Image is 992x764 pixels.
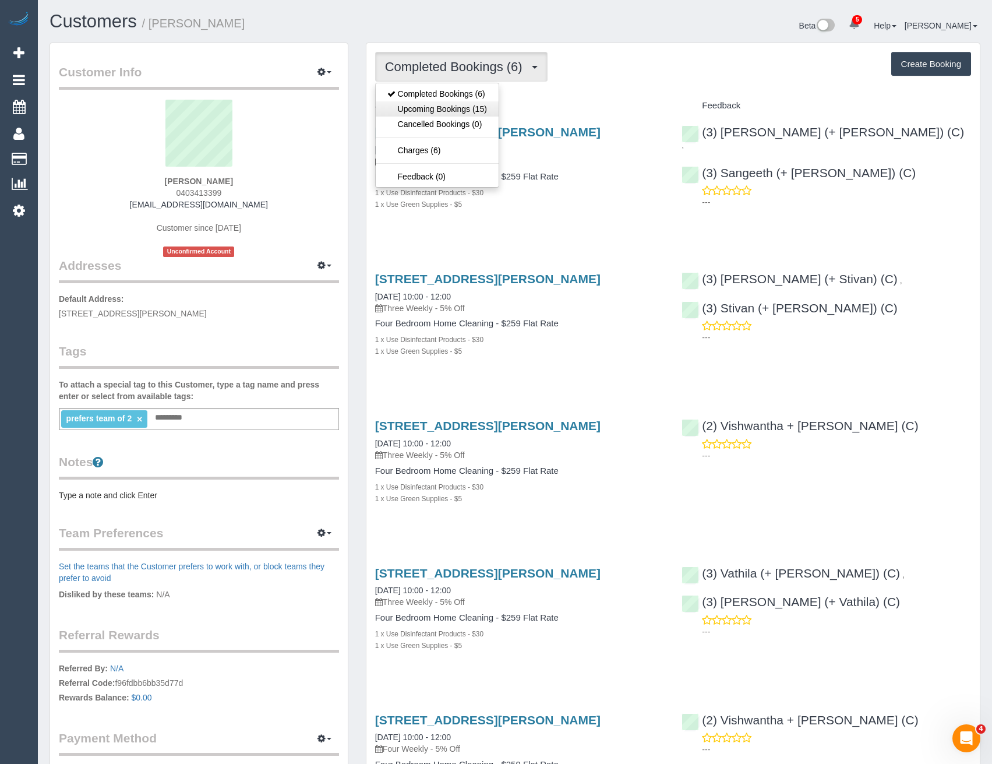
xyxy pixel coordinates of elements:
a: Beta [799,21,835,30]
h4: Four Bedroom Home Cleaning - $259 Flat Rate [375,466,665,476]
p: --- [702,332,971,343]
a: [DATE] 10:00 - 12:00 [375,439,451,448]
p: --- [702,626,971,638]
legend: Customer Info [59,64,339,90]
h4: Four Bedroom Home Cleaning - $259 Flat Rate [375,172,665,182]
legend: Notes [59,453,339,480]
p: Three Weekly - 5% Off [375,596,665,608]
a: (3) Stivan (+ [PERSON_NAME]) (C) [682,301,897,315]
small: 1 x Use Disinfectant Products - $30 [375,336,483,344]
h4: Four Bedroom Home Cleaning - $259 Flat Rate [375,613,665,623]
p: Three Weekly - 5% Off [375,449,665,461]
h4: Four Bedroom Home Cleaning - $259 Flat Rate [375,319,665,329]
span: , [900,276,902,285]
p: --- [702,196,971,208]
small: 1 x Use Disinfectant Products - $30 [375,189,483,197]
a: (3) Sangeeth (+ [PERSON_NAME]) (C) [682,166,916,179]
a: [DATE] 10:00 - 12:00 [375,733,451,742]
strong: [PERSON_NAME] [165,177,233,186]
legend: Team Preferences [59,524,339,551]
a: [EMAIL_ADDRESS][DOMAIN_NAME] [130,200,268,209]
a: Charges (6) [376,143,499,158]
a: (2) Vishwantha + [PERSON_NAME] (C) [682,419,918,432]
span: Unconfirmed Account [163,247,234,256]
a: (3) Vathila (+ [PERSON_NAME]) (C) [682,566,900,580]
span: N/A [156,590,170,599]
a: (3) [PERSON_NAME] (+ Stivan) (C) [682,272,897,286]
small: 1 x Use Disinfectant Products - $30 [375,483,483,491]
legend: Tags [59,343,339,369]
span: Completed Bookings (6) [385,59,528,74]
p: --- [702,744,971,755]
a: Upcoming Bookings (15) [376,101,499,117]
a: Cancelled Bookings (0) [376,117,499,132]
p: --- [702,450,971,462]
label: To attach a special tag to this Customer, type a tag name and press enter or select from availabl... [59,379,339,402]
span: [STREET_ADDRESS][PERSON_NAME] [59,309,207,318]
small: 1 x Use Disinfectant Products - $30 [375,630,483,638]
span: , [682,140,684,150]
span: 4 [976,724,986,734]
a: [STREET_ADDRESS][PERSON_NAME] [375,272,601,286]
small: 1 x Use Green Supplies - $5 [375,495,462,503]
h4: Service [375,101,665,111]
span: , [902,570,905,579]
a: [DATE] 10:00 - 12:00 [375,586,451,595]
small: / [PERSON_NAME] [142,17,245,30]
a: × [137,414,142,424]
label: Referred By: [59,663,108,674]
small: 1 x Use Green Supplies - $5 [375,642,462,650]
span: 0403413399 [176,188,221,198]
a: Help [874,21,896,30]
a: (3) [PERSON_NAME] (+ [PERSON_NAME]) (C) [682,125,964,139]
small: 1 x Use Green Supplies - $5 [375,200,462,209]
a: N/A [110,664,123,673]
small: 1 x Use Green Supplies - $5 [375,347,462,355]
p: Four Weekly - 5% Off [375,743,665,755]
label: Rewards Balance: [59,692,129,703]
span: Customer since [DATE] [157,223,241,233]
h4: Feedback [682,101,971,111]
a: Feedback (0) [376,169,499,184]
a: Customers [50,11,137,31]
p: f96fdbb6bb35d77d [59,663,339,706]
button: Completed Bookings (6) [375,52,548,82]
legend: Payment Method [59,730,339,756]
a: [PERSON_NAME] [905,21,977,30]
legend: Referral Rewards [59,626,339,653]
a: [DATE] 10:00 - 12:00 [375,292,451,301]
a: [STREET_ADDRESS][PERSON_NAME] [375,566,601,580]
pre: Type a note and click Enter [59,490,339,501]
label: Default Address: [59,293,124,305]
label: Referral Code: [59,677,115,689]
img: Automaid Logo [7,12,30,28]
a: (2) Vishwantha + [PERSON_NAME] (C) [682,713,918,727]
a: [STREET_ADDRESS][PERSON_NAME] [375,419,601,432]
img: New interface [816,19,835,34]
a: Completed Bookings (6) [376,86,499,101]
label: Disliked by these teams: [59,589,154,600]
p: Three Weekly - 5% Off [375,302,665,314]
span: 5 [852,15,862,24]
a: Set the teams that the Customer prefers to work with, or block teams they prefer to avoid [59,562,324,583]
a: $0.00 [132,693,152,702]
p: Three Weekly - 5% Off [375,156,665,167]
span: prefers team of 2 [66,414,132,423]
a: 5 [843,12,866,37]
a: [STREET_ADDRESS][PERSON_NAME] [375,713,601,727]
button: Create Booking [891,52,971,76]
iframe: Intercom live chat [952,724,980,752]
a: (3) [PERSON_NAME] (+ Vathila) (C) [682,595,900,608]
